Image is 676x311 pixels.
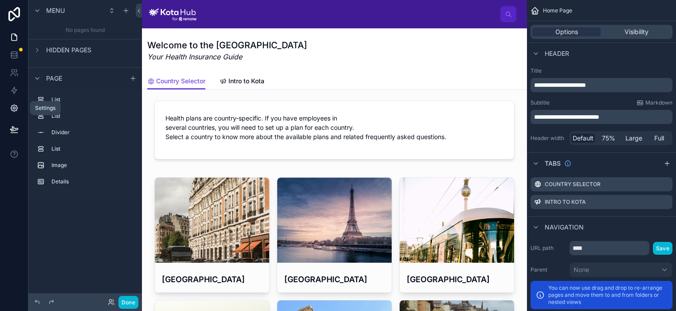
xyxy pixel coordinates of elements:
span: Home Page [543,7,572,14]
label: List [51,96,133,103]
div: scrollable content [531,78,672,92]
span: Page [46,74,62,83]
label: Subtitle [531,99,550,106]
label: Header width [531,135,566,142]
span: Navigation [545,223,584,232]
span: Large [625,134,642,143]
div: scrollable content [28,89,142,198]
label: List [51,113,133,120]
em: Your Health Insurance Guide [147,51,307,62]
span: Header [545,49,569,58]
span: Hidden pages [46,46,91,54]
span: Markdown [645,99,672,106]
a: Intro to Kota [220,73,264,91]
label: Country Selector [545,181,601,188]
div: scrollable content [531,110,672,124]
span: Visibility [625,27,648,36]
button: Save [653,242,672,255]
a: Country Selector [147,73,205,90]
button: Done [118,296,138,309]
label: URL path [531,245,566,252]
a: Markdown [637,99,672,106]
span: Full [654,134,664,143]
label: List [51,145,133,152]
div: scrollable content [204,12,500,16]
span: Intro to Kota [228,77,264,86]
button: None [570,262,672,277]
label: Intro to Kota [545,198,586,206]
span: Options [555,27,578,36]
label: Details [51,178,133,185]
span: None [574,265,589,274]
span: Default [573,134,593,143]
span: Country Selector [156,77,205,86]
div: Settings [35,105,55,112]
label: Divider [51,129,133,136]
img: App logo [149,7,197,21]
span: 75% [602,134,615,143]
h1: Welcome to the [GEOGRAPHIC_DATA] [147,39,307,51]
span: Menu [46,6,65,15]
span: Tabs [545,159,561,168]
div: No pages found [28,21,142,39]
p: You can now use drag and drop to re-arrange pages and move them to and from folders or nested views [548,284,667,306]
label: Image [51,162,133,169]
label: Title [531,67,672,74]
label: Parent [531,266,566,273]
